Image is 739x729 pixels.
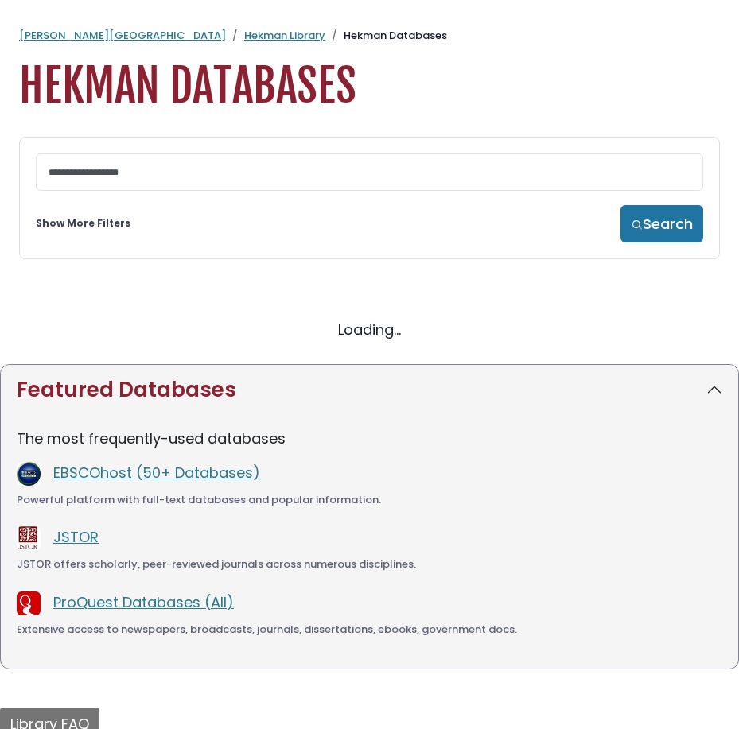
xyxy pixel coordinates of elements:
[36,216,130,231] a: Show More Filters
[17,428,722,449] p: The most frequently-used databases
[325,28,447,44] li: Hekman Databases
[620,205,703,242] button: Search
[53,592,234,612] a: ProQuest Databases (All)
[1,365,738,415] button: Featured Databases
[53,463,260,483] a: EBSCOhost (50+ Databases)
[17,492,722,508] div: Powerful platform with full-text databases and popular information.
[17,556,722,572] div: JSTOR offers scholarly, peer-reviewed journals across numerous disciplines.
[244,28,325,43] a: Hekman Library
[19,28,226,43] a: [PERSON_NAME][GEOGRAPHIC_DATA]
[17,622,722,638] div: Extensive access to newspapers, broadcasts, journals, dissertations, ebooks, government docs.
[19,319,720,340] div: Loading...
[19,28,720,44] nav: breadcrumb
[19,60,720,113] h1: Hekman Databases
[36,153,703,191] input: Search database by title or keyword
[53,527,99,547] a: JSTOR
